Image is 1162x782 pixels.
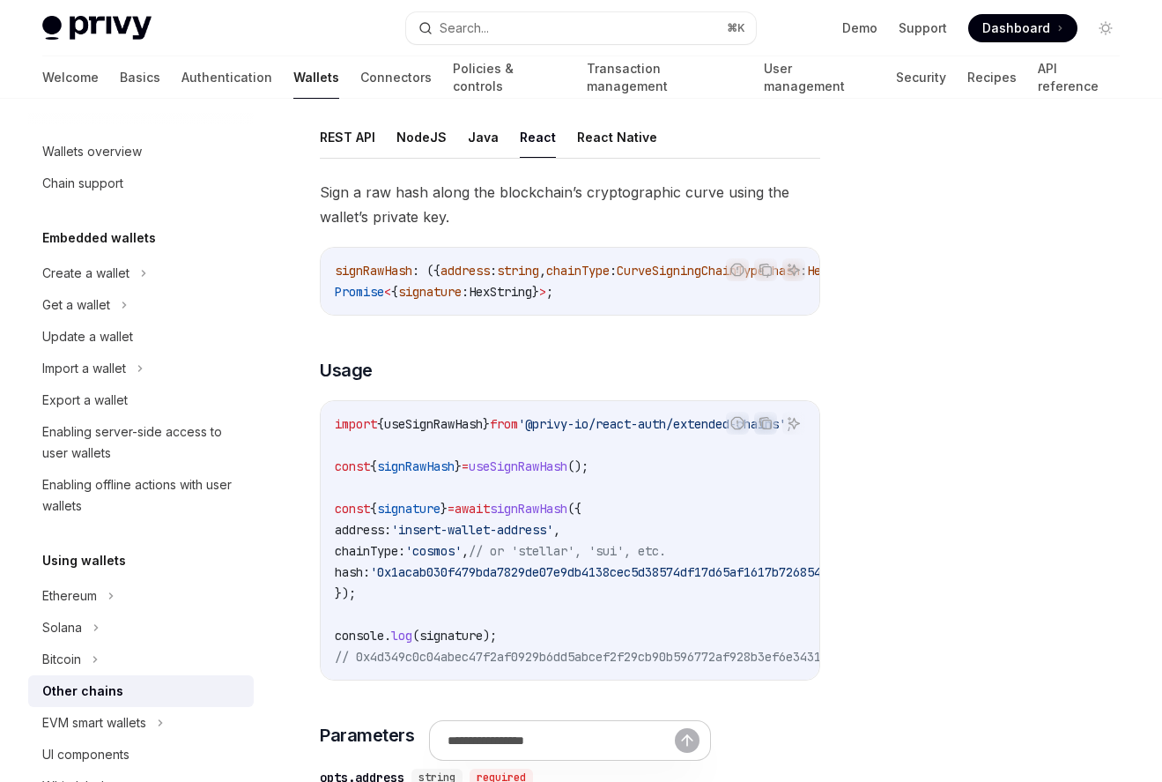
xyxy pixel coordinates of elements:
[42,681,123,702] div: Other chains
[462,458,469,474] span: =
[42,585,97,607] div: Ethereum
[577,116,657,158] button: React Native
[899,19,947,37] a: Support
[406,12,756,44] button: Search...⌘K
[335,522,391,538] span: address:
[546,263,610,279] span: chainType
[726,258,749,281] button: Report incorrect code
[42,358,126,379] div: Import a wallet
[587,56,743,99] a: Transaction management
[567,501,581,517] span: ({
[764,56,875,99] a: User management
[675,728,699,753] button: Send message
[967,56,1017,99] a: Recipes
[42,326,133,347] div: Update a wallet
[293,56,339,99] a: Wallets
[490,416,518,432] span: from
[335,564,370,580] span: hash:
[42,141,142,162] div: Wallets overview
[320,180,820,229] span: Sign a raw hash along the blockchain’s cryptographic curve using the wallet’s private key.
[384,628,391,644] span: .
[335,543,405,559] span: chainType:
[335,585,356,601] span: });
[42,263,130,284] div: Create a wallet
[440,263,490,279] span: address
[553,522,560,538] span: ,
[42,712,146,734] div: EVM smart wallets
[42,16,152,41] img: light logo
[807,263,870,279] span: HexString
[28,739,254,771] a: UI components
[335,628,384,644] span: console
[377,458,455,474] span: signRawHash
[532,284,539,300] span: }
[754,412,777,435] button: Copy the contents from the code block
[28,675,254,707] a: Other chains
[1038,56,1120,99] a: API reference
[782,258,805,281] button: Ask AI
[754,258,777,281] button: Copy the contents from the code block
[370,458,377,474] span: {
[727,21,745,35] span: ⌘ K
[468,116,499,158] button: Java
[469,284,532,300] span: HexString
[42,173,123,194] div: Chain support
[42,56,99,99] a: Welcome
[360,56,432,99] a: Connectors
[28,469,254,522] a: Enabling offline actions with user wallets
[335,284,384,300] span: Promise
[384,416,483,432] span: useSignRawHash
[42,550,126,571] h5: Using wallets
[391,522,553,538] span: 'insert-wallet-address'
[370,501,377,517] span: {
[726,412,749,435] button: Report incorrect code
[28,384,254,416] a: Export a wallet
[842,19,877,37] a: Demo
[28,136,254,168] a: Wallets overview
[455,458,462,474] span: }
[440,18,489,39] div: Search...
[42,474,243,517] div: Enabling offline actions with user wallets
[419,628,483,644] span: signature
[453,56,566,99] a: Policies & controls
[42,294,110,316] div: Get a wallet
[520,116,556,158] button: React
[968,14,1077,42] a: Dashboard
[377,416,384,432] span: {
[398,284,462,300] span: signature
[448,501,455,517] span: =
[490,263,497,279] span: :
[782,412,805,435] button: Ask AI
[610,263,617,279] span: :
[42,227,156,249] h5: Embedded wallets
[546,284,553,300] span: ;
[896,56,946,99] a: Security
[539,263,546,279] span: ,
[42,617,82,638] div: Solana
[42,744,130,765] div: UI components
[469,543,666,559] span: // or 'stellar', 'sui', etc.
[42,649,81,670] div: Bitcoin
[335,416,377,432] span: import
[320,358,373,383] span: Usage
[42,390,128,411] div: Export a wallet
[335,458,370,474] span: const
[518,416,786,432] span: '@privy-io/react-auth/extended-chains'
[617,263,765,279] span: CurveSigningChainType
[405,543,462,559] span: 'cosmos'
[462,284,469,300] span: :
[483,416,490,432] span: }
[320,116,375,158] button: REST API
[497,263,539,279] span: string
[181,56,272,99] a: Authentication
[28,416,254,469] a: Enabling server-side access to user wallets
[42,421,243,464] div: Enabling server-side access to user wallets
[412,263,440,279] span: : ({
[412,628,419,644] span: (
[567,458,588,474] span: ();
[335,501,370,517] span: const
[1092,14,1120,42] button: Toggle dark mode
[483,628,497,644] span: );
[377,501,440,517] span: signature
[982,19,1050,37] span: Dashboard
